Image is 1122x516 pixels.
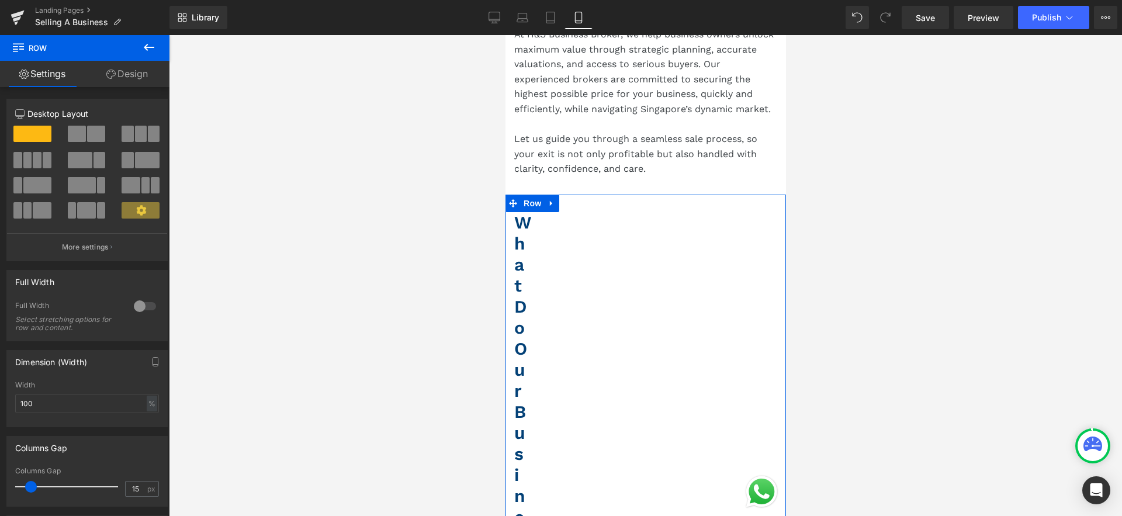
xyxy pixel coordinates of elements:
[565,6,593,29] a: Mobile
[15,108,159,120] p: Desktop Layout
[12,35,129,61] span: Row
[1082,476,1110,504] div: Open Intercom Messenger
[15,351,87,367] div: Dimension (Width)
[1018,6,1089,29] button: Publish
[85,61,169,87] a: Design
[7,233,167,261] button: More settings
[39,160,54,177] a: Expand / Collapse
[508,6,536,29] a: Laptop
[846,6,869,29] button: Undo
[15,316,120,332] div: Select stretching options for row and content.
[35,18,108,27] span: Selling A Business
[238,438,275,475] div: Open WhatsApp chat
[147,396,157,411] div: %
[1032,13,1061,22] span: Publish
[62,242,109,252] p: More settings
[192,12,219,23] span: Library
[15,381,159,389] div: Width
[480,6,508,29] a: Desktop
[1094,6,1117,29] button: More
[15,301,122,313] div: Full Width
[968,12,999,24] span: Preview
[15,437,67,453] div: Columns Gap
[15,271,54,287] div: Full Width
[874,6,897,29] button: Redo
[35,6,169,15] a: Landing Pages
[954,6,1013,29] a: Preview
[147,485,157,493] span: px
[169,6,227,29] a: New Library
[536,6,565,29] a: Tablet
[916,12,935,24] span: Save
[238,438,275,475] a: Send a message via WhatsApp
[9,96,272,141] p: Let us guide you through a seamless sale process, so your exit is not only profitable but also ha...
[15,160,39,177] span: Row
[15,467,159,475] div: Columns Gap
[15,394,159,413] input: auto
